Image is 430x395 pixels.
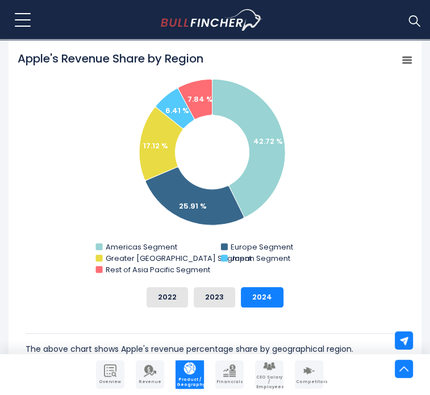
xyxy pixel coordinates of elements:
text: Europe Segment [231,242,293,252]
span: Competitors [296,380,322,384]
span: Product / Geography [177,377,203,387]
a: Go to homepage [161,9,283,31]
text: 42.72 % [253,136,283,147]
svg: Apple's Revenue Share by Region [17,51,413,278]
button: 2023 [194,287,235,307]
text: 6.41 % [165,105,189,116]
text: 25.91 % [179,201,207,211]
text: 7.84 % [187,94,213,105]
a: Company Employees [255,360,283,389]
span: Overview [97,380,123,384]
text: Greater [GEOGRAPHIC_DATA] Segment [106,253,252,264]
text: 17.12 % [143,140,168,151]
button: 2024 [241,287,283,307]
text: Japan Segment [231,253,290,264]
span: CEO Salary / Employees [256,375,282,389]
span: Financials [216,380,243,384]
button: 2022 [147,287,188,307]
tspan: Apple's Revenue Share by Region [18,51,203,66]
a: Company Overview [96,360,124,389]
a: Company Product/Geography [176,360,204,389]
text: Americas Segment [106,242,177,252]
a: Company Competitors [295,360,323,389]
text: Rest of Asia Pacific Segment [106,264,210,275]
p: The above chart shows Apple's revenue percentage share by geographical region. [26,342,404,356]
img: Bullfincher logo [161,9,262,31]
a: Company Financials [215,360,244,389]
a: Company Revenue [136,360,164,389]
span: Revenue [137,380,163,384]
